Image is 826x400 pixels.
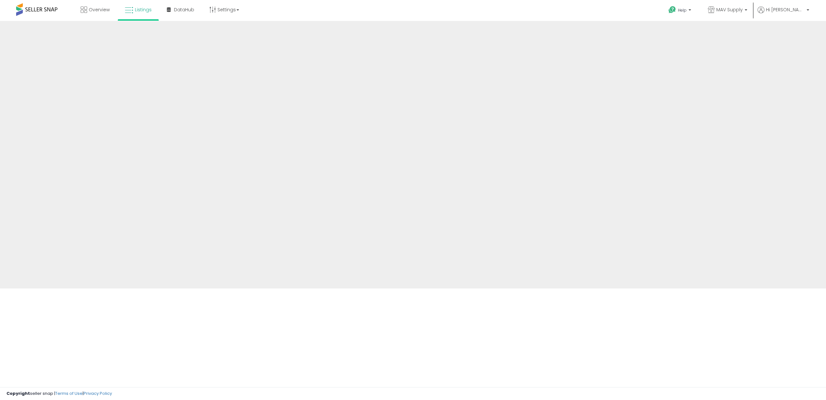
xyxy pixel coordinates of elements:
span: Help [678,7,687,13]
span: Hi [PERSON_NAME] [766,6,805,13]
span: Listings [135,6,152,13]
a: Help [663,1,698,21]
span: DataHub [174,6,194,13]
span: Overview [89,6,110,13]
i: Get Help [668,6,676,14]
span: MAV Supply [716,6,743,13]
a: Hi [PERSON_NAME] [758,6,809,21]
